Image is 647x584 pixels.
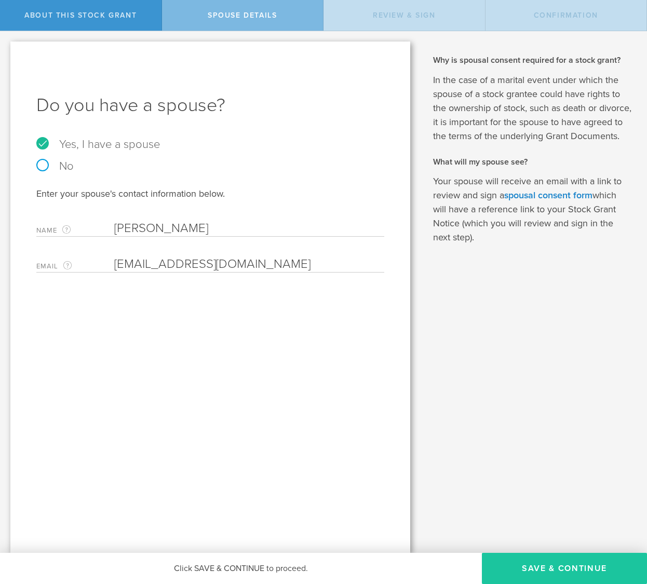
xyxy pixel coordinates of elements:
span: Spouse Details [208,11,277,20]
span: Confirmation [534,11,598,20]
h1: Do you have a spouse? [36,93,384,118]
p: Your spouse will receive an email with a link to review and sign a which will have a reference li... [433,174,631,245]
span: About this stock grant [24,11,137,20]
h2: What will my spouse see? [433,156,631,168]
div: Enter your spouse's contact information below. [36,187,384,200]
span: Review & Sign [373,11,436,20]
input: Required [114,256,379,272]
input: Required [114,221,379,236]
label: No [36,160,384,172]
label: Yes, I have a spouse [36,139,384,150]
p: In the case of a marital event under which the spouse of a stock grantee could have rights to the... [433,73,631,143]
label: Name [36,224,114,236]
a: spousal consent form [504,189,592,201]
button: Save & Continue [482,553,647,584]
label: Email [36,260,114,272]
h2: Why is spousal consent required for a stock grant? [433,55,631,66]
